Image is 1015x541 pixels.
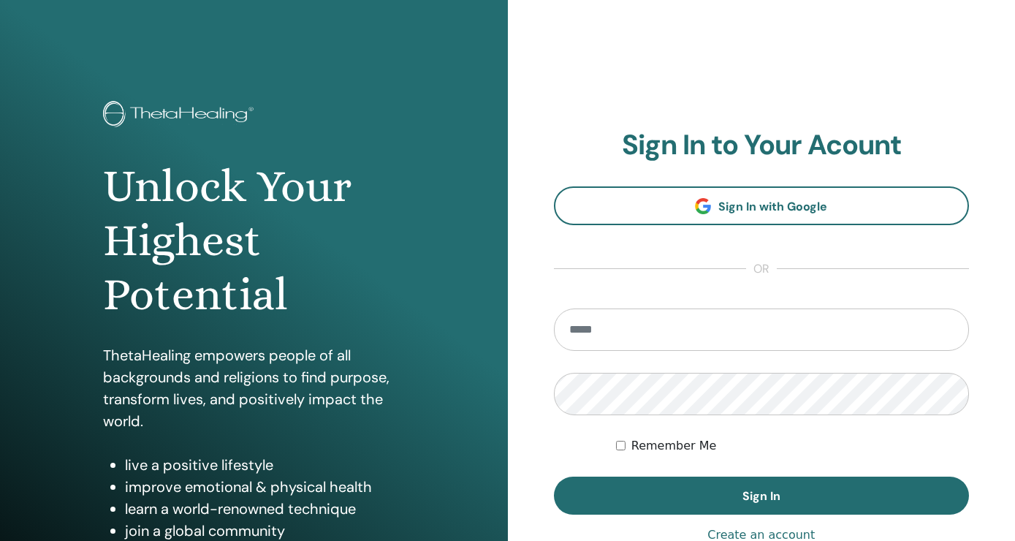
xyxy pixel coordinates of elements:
[125,454,405,476] li: live a positive lifestyle
[746,260,777,278] span: or
[103,344,405,432] p: ThetaHealing empowers people of all backgrounds and religions to find purpose, transform lives, a...
[554,129,970,162] h2: Sign In to Your Acount
[631,437,717,455] label: Remember Me
[616,437,969,455] div: Keep me authenticated indefinitely or until I manually logout
[554,477,970,515] button: Sign In
[742,488,780,504] span: Sign In
[103,159,405,322] h1: Unlock Your Highest Potential
[125,498,405,520] li: learn a world-renowned technique
[125,476,405,498] li: improve emotional & physical health
[718,199,827,214] span: Sign In with Google
[554,186,970,225] a: Sign In with Google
